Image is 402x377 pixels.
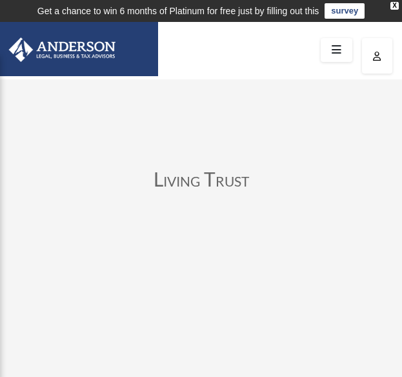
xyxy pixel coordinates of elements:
div: Get a chance to win 6 months of Platinum for free just by filling out this [37,3,319,19]
div: close [390,2,399,10]
a: survey [325,3,365,19]
h3: Living Trust [10,169,392,195]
